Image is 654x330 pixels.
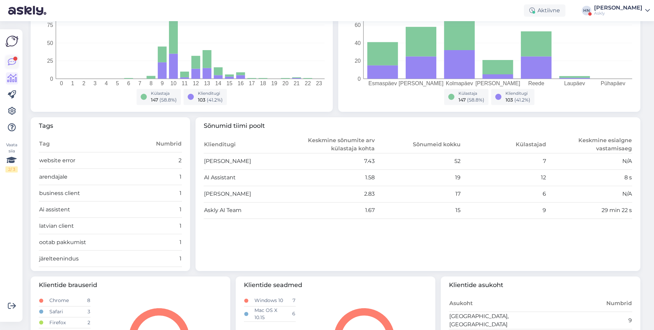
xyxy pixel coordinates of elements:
td: latvian client [39,218,146,234]
tspan: 4 [105,80,108,86]
td: [GEOGRAPHIC_DATA], [GEOGRAPHIC_DATA] [449,312,541,329]
span: 147 [151,97,158,103]
td: Firefox [49,317,80,328]
tspan: 20 [355,58,361,64]
td: ootab pakkumist [39,234,146,251]
td: N/A [546,186,632,202]
tspan: 6 [127,80,130,86]
th: Sõnumeid kokku [375,136,461,153]
tspan: 13 [204,80,210,86]
tspan: 11 [182,80,188,86]
span: ( 58.8 %) [467,97,484,103]
td: 12 [461,169,547,186]
tspan: 18 [260,80,266,86]
span: Klientide brauserid [39,281,222,290]
td: 1 [146,251,182,267]
td: 8 s [546,169,632,186]
td: 2.83 [289,186,375,202]
span: Klientide asukoht [449,281,632,290]
tspan: 21 [294,80,300,86]
td: järelteenindus [39,251,146,267]
tspan: 60 [355,22,361,28]
td: 8 [80,295,91,306]
td: 19 [375,169,461,186]
td: Askly AI Team [204,202,290,219]
td: 9 [461,202,547,219]
tspan: Reede [528,80,544,86]
td: 3 [80,306,91,317]
td: 1 [146,185,182,201]
th: Keskmine esialgne vastamisaeg [546,136,632,153]
td: 1 [146,201,182,218]
th: Külastajad [461,136,547,153]
td: business client [39,185,146,201]
td: 7 [461,153,547,169]
a: [PERSON_NAME]Askly [594,5,650,16]
td: 1.58 [289,169,375,186]
div: Aktiivne [524,4,565,17]
td: website error [39,152,146,169]
div: Klienditugi [505,90,530,96]
td: 29 min 22 s [546,202,632,219]
th: Klienditugi [204,136,290,153]
span: 103 [505,97,513,103]
td: 1 [146,169,182,185]
th: Numbrid [541,295,632,312]
div: Klienditugi [198,90,223,96]
th: Asukoht [449,295,541,312]
tspan: 0 [50,76,53,81]
tspan: Pühapäev [601,80,625,86]
tspan: 23 [316,80,322,86]
tspan: 40 [355,40,361,46]
td: Chrome [49,295,80,306]
tspan: 1 [71,80,74,86]
td: 6 [285,306,296,321]
span: Tags [39,121,182,131]
td: AI Assistant [204,169,290,186]
td: 2 [80,317,91,328]
td: 1 [146,218,182,234]
th: Tag [39,136,146,152]
tspan: 3 [94,80,97,86]
img: Askly Logo [5,35,18,48]
div: [PERSON_NAME] [594,5,642,11]
tspan: 10 [170,80,176,86]
tspan: 16 [238,80,244,86]
td: 1 [146,234,182,251]
td: 52 [375,153,461,169]
td: [PERSON_NAME] [204,153,290,169]
tspan: 7 [138,80,141,86]
span: ( 58.8 %) [159,97,177,103]
tspan: 20 [282,80,289,86]
tspan: 15 [227,80,233,86]
div: 2 / 3 [5,166,18,172]
tspan: 22 [305,80,311,86]
td: N/A [546,153,632,169]
tspan: 12 [193,80,199,86]
tspan: Kolmapäev [446,80,473,86]
tspan: 25 [47,58,53,64]
tspan: 75 [47,22,53,28]
tspan: 14 [215,80,221,86]
td: Mac OS X 10.15 [254,306,285,321]
tspan: 50 [47,40,53,46]
td: Ai assistent [39,201,146,218]
span: ( 41.2 %) [207,97,223,103]
div: Vaata siia [5,142,18,172]
td: 15 [375,202,461,219]
tspan: 0 [358,76,361,81]
td: 9 [541,312,632,329]
div: Külastaja [151,90,177,96]
td: 7 [285,295,296,306]
span: 147 [458,97,466,103]
tspan: 19 [271,80,277,86]
tspan: Esmaspäev [369,80,397,86]
tspan: 17 [249,80,255,86]
td: Windows 10 [254,295,285,306]
div: Askly [594,11,642,16]
div: HN [582,6,591,15]
td: 1.67 [289,202,375,219]
span: ( 41.2 %) [514,97,530,103]
tspan: 2 [82,80,85,86]
td: 7.43 [289,153,375,169]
